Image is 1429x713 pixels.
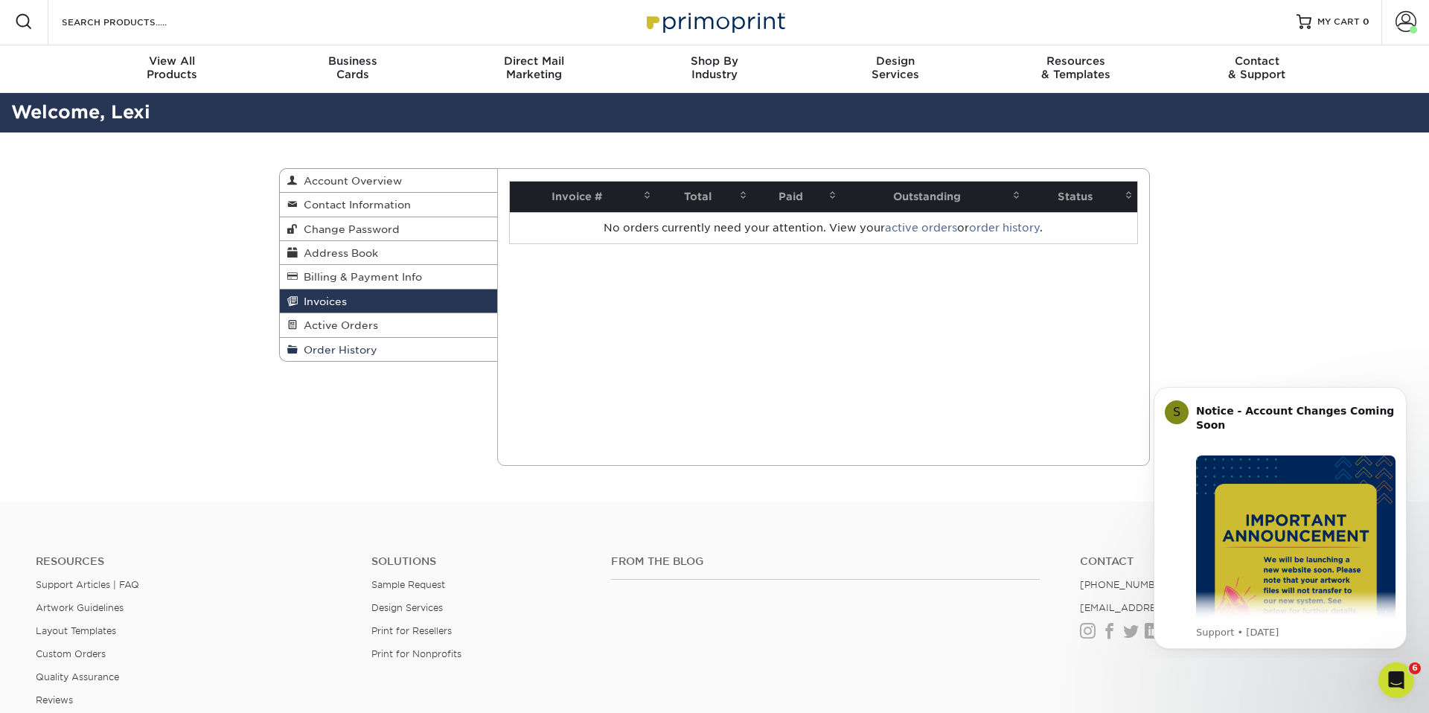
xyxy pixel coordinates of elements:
[263,54,444,68] span: Business
[624,45,805,93] a: Shop ByIndustry
[1166,45,1347,93] a: Contact& Support
[371,625,452,636] a: Print for Resellers
[656,182,752,212] th: Total
[805,45,985,93] a: DesignServices
[985,54,1166,81] div: & Templates
[36,625,116,636] a: Layout Templates
[82,45,263,93] a: View AllProducts
[841,182,1025,212] th: Outstanding
[885,222,957,234] a: active orders
[280,265,497,289] a: Billing & Payment Info
[1317,16,1360,28] span: MY CART
[1025,182,1137,212] th: Status
[805,54,985,68] span: Design
[969,222,1040,234] a: order history
[82,54,263,68] span: View All
[298,223,400,235] span: Change Password
[371,555,589,568] h4: Solutions
[280,290,497,313] a: Invoices
[444,54,624,81] div: Marketing
[1080,602,1258,613] a: [EMAIL_ADDRESS][DOMAIN_NAME]
[36,648,106,659] a: Custom Orders
[1166,54,1347,68] span: Contact
[280,217,497,241] a: Change Password
[298,319,378,331] span: Active Orders
[640,5,789,37] img: Primoprint
[298,344,377,356] span: Order History
[263,45,444,93] a: BusinessCards
[1166,54,1347,81] div: & Support
[611,555,1040,568] h4: From the Blog
[624,54,805,81] div: Industry
[510,182,656,212] th: Invoice #
[444,45,624,93] a: Direct MailMarketing
[298,295,347,307] span: Invoices
[298,175,402,187] span: Account Overview
[1131,374,1429,658] iframe: Intercom notifications message
[36,602,124,613] a: Artwork Guidelines
[1080,579,1172,590] a: [PHONE_NUMBER]
[298,271,422,283] span: Billing & Payment Info
[280,338,497,361] a: Order History
[371,648,461,659] a: Print for Nonprofits
[60,13,205,31] input: SEARCH PRODUCTS.....
[985,45,1166,93] a: Resources& Templates
[82,54,263,81] div: Products
[371,579,445,590] a: Sample Request
[298,247,378,259] span: Address Book
[280,313,497,337] a: Active Orders
[280,241,497,265] a: Address Book
[444,54,624,68] span: Direct Mail
[371,602,443,613] a: Design Services
[752,182,841,212] th: Paid
[36,579,139,590] a: Support Articles | FAQ
[805,54,985,81] div: Services
[36,555,349,568] h4: Resources
[510,212,1138,243] td: No orders currently need your attention. View your or .
[280,169,497,193] a: Account Overview
[280,193,497,217] a: Contact Information
[985,54,1166,68] span: Resources
[298,199,411,211] span: Contact Information
[1080,555,1393,568] a: Contact
[1409,662,1421,674] span: 6
[1363,16,1369,27] span: 0
[1378,662,1414,698] iframe: Intercom live chat
[263,54,444,81] div: Cards
[624,54,805,68] span: Shop By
